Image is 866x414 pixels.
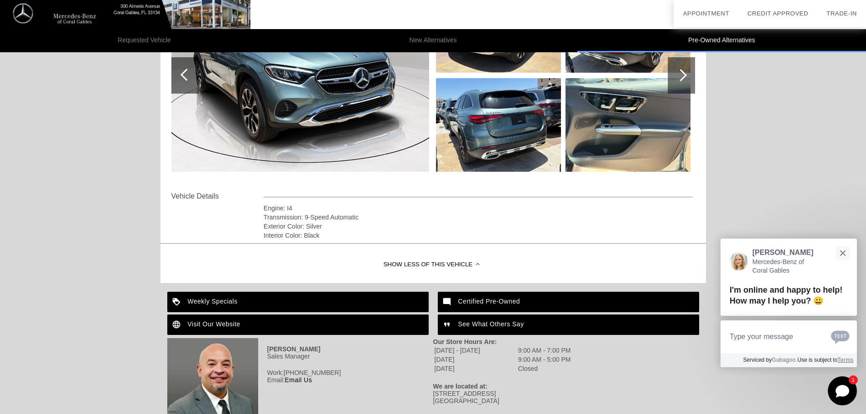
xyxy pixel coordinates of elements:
div: Exterior Color: Silver [264,222,693,231]
div: Transmission: 9-Speed Automatic [264,213,693,222]
img: ic_mode_comment_white_24dp_2x.png [438,292,458,312]
a: Credit Approved [747,10,808,17]
img: image.aspx [566,78,691,172]
a: Appointment [683,10,729,17]
div: [STREET_ADDRESS] [GEOGRAPHIC_DATA] [433,390,699,404]
button: Toggle Chat Window [828,376,857,405]
img: ic_loyalty_white_24dp_2x.png [167,292,188,312]
div: Close[PERSON_NAME]Mercedes-Benz of Coral GablesI'm online and happy to help! How may I help you? ... [721,239,857,367]
a: Gubagoo. [772,357,798,363]
span: Serviced by [743,357,772,363]
img: ic_language_white_24dp_2x.png [167,314,188,335]
button: Chat with SMS [828,326,852,347]
svg: Text [831,329,850,344]
a: Trade-In [826,10,857,17]
strong: Our Store Hours Are: [433,338,497,345]
a: Visit Our Website [167,314,429,335]
button: Close [833,243,852,263]
span: Use is subject to [797,357,837,363]
a: Email Us [285,376,312,384]
div: Vehicle Details [171,191,264,202]
strong: [PERSON_NAME] [267,345,320,353]
span: [PHONE_NUMBER] [284,369,341,376]
div: Show Less of this Vehicle [160,247,706,283]
a: Terms [837,357,853,363]
a: Weekly Specials [167,292,429,312]
svg: Start Chat [828,376,857,405]
td: 9:00 AM - 7:00 PM [518,346,571,354]
p: [PERSON_NAME] [752,248,813,258]
li: Pre-Owned Alternatives [577,29,866,52]
strong: We are located at: [433,383,488,390]
div: Sales Manager [167,353,433,360]
p: Mercedes-Benz of Coral Gables [752,258,813,275]
td: [DATE] [434,364,517,373]
td: Closed [518,364,571,373]
div: Email: [167,376,433,384]
div: Work: [167,369,433,376]
a: Certified Pre-Owned [438,292,699,312]
td: [DATE] - [DATE] [434,346,517,354]
a: See What Others Say [438,314,699,335]
img: image.aspx [436,78,561,172]
td: [DATE] [434,355,517,364]
img: ic_format_quote_white_24dp_2x.png [438,314,458,335]
span: I'm online and happy to help! How may I help you? 😀 [730,285,842,305]
textarea: Type your message [721,320,857,353]
div: Interior Color: Black [264,231,693,240]
td: 9:00 AM - 5:00 PM [518,355,571,364]
li: New Alternatives [289,29,577,52]
div: Engine: I4 [264,204,693,213]
span: 1 [852,378,855,382]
